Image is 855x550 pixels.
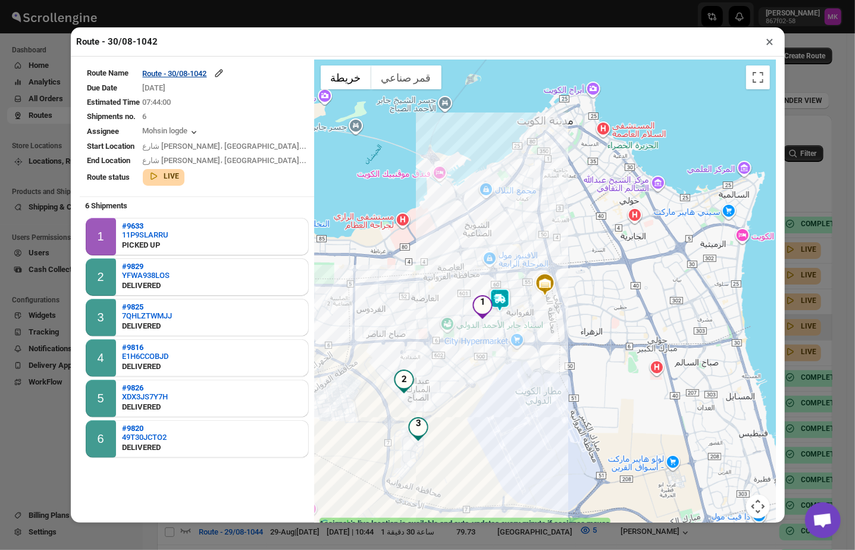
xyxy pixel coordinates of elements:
button: × [762,33,779,50]
div: شارع [PERSON_NAME]، [GEOGRAPHIC_DATA]... [143,155,307,167]
div: 2 [98,270,104,284]
button: عناصر التحكّم بطريقة عرض الخريطة [746,495,770,518]
button: Route - 30/08-1042 [143,67,225,79]
div: شارع [PERSON_NAME]، [GEOGRAPHIC_DATA]... [143,140,307,152]
button: 7QHLZTWMJJ [122,311,172,320]
div: DELIVERED [122,442,167,454]
button: Mohsin logde [143,126,200,138]
span: Assignee [87,127,120,136]
b: #9816 [122,343,143,352]
button: عرض صور القمر الصناعي [371,65,441,89]
div: 5 [98,392,104,405]
div: 4 [98,351,104,365]
a: دردشة مفتوحة [805,502,841,538]
b: #9829 [122,262,143,271]
button: #9820 [122,424,167,433]
h2: Route - 30/08-1042 [77,36,158,48]
div: DELIVERED [122,401,168,413]
img: Google [318,517,357,533]
span: Shipments no. [87,112,136,121]
b: #9825 [122,302,143,311]
b: #9826 [122,383,143,392]
button: #9816 [122,343,168,352]
button: E1H6CCOBJD [122,352,168,361]
label: Assignee's live location is available and auto-updates every minute if assignee moves [320,518,610,530]
button: #9825 [122,302,172,311]
div: 1 [98,230,104,243]
div: DELIVERED [122,361,168,373]
b: #9633 [122,221,143,230]
div: 6 [98,432,104,446]
div: DELIVERED [122,280,170,292]
div: 3 [406,417,430,441]
button: 11P9SLARRU [122,230,168,239]
span: End Location [87,156,131,165]
button: تبديل إلى العرض ملء الشاشة [746,65,770,89]
span: Estimated Time [87,98,140,107]
div: 1 [471,295,494,319]
b: #9820 [122,424,143,433]
span: Route status [87,173,130,182]
button: #9826 [122,383,168,392]
div: DELIVERED [122,320,172,332]
button: YFWA938LOS [122,271,170,280]
button: عرض خريطة الشارع [321,65,371,89]
div: 2 [392,370,416,393]
span: 6 [143,112,147,121]
span: Due Date [87,83,118,92]
button: 49T30JCTO2 [122,433,167,442]
b: LIVE [164,172,180,180]
span: Start Location [87,142,135,151]
span: [DATE] [143,83,166,92]
button: XDX3JS7Y7H [122,392,168,401]
button: #9633 [122,221,168,230]
div: PICKED UP [122,239,168,251]
button: LIVE [148,170,180,182]
span: 07:44:00 [143,98,171,107]
a: ‏فتح هذه المنطقة في "خرائط Google" (يؤدي ذلك إلى فتح نافذة جديدة) [318,517,357,533]
span: Route Name [87,68,129,77]
div: 3 [98,311,104,324]
button: #9829 [122,262,170,271]
b: 6 Shipments [80,195,134,216]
